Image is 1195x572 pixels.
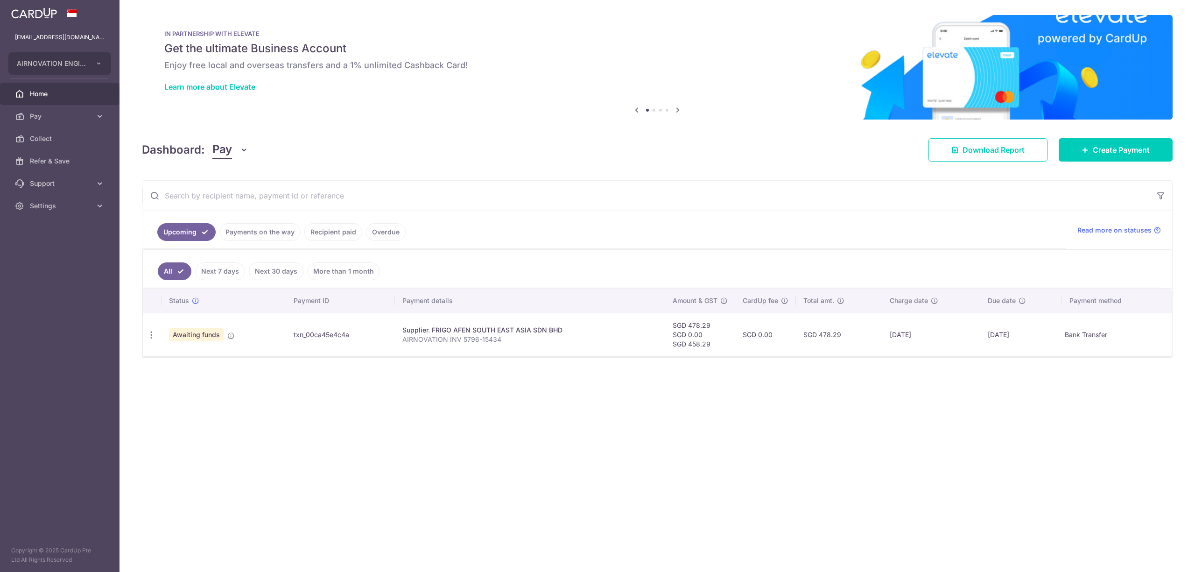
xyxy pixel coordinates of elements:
[882,313,980,356] td: [DATE]
[890,296,928,305] span: Charge date
[980,313,1062,356] td: [DATE]
[988,296,1016,305] span: Due date
[286,313,395,356] td: txn_00ca45e4c4a
[1059,138,1173,162] a: Create Payment
[803,296,834,305] span: Total amt.
[17,59,86,68] span: AIRNOVATION ENGINEERING PTE. LTD.
[219,223,301,241] a: Payments on the way
[164,82,255,92] a: Learn more about Elevate
[928,138,1047,162] a: Download Report
[169,328,224,341] span: Awaiting funds
[142,181,1150,211] input: Search by recipient name, payment id or reference
[796,313,882,356] td: SGD 478.29
[307,262,380,280] a: More than 1 month
[30,134,91,143] span: Collect
[249,262,303,280] a: Next 30 days
[304,223,362,241] a: Recipient paid
[743,296,778,305] span: CardUp fee
[164,41,1150,56] h5: Get the ultimate Business Account
[30,89,91,99] span: Home
[366,223,406,241] a: Overdue
[142,15,1173,120] img: Renovation banner
[164,30,1150,37] p: IN PARTNERSHIP WITH ELEVATE
[1077,226,1152,235] span: Read more on statuses
[157,223,216,241] a: Upcoming
[30,112,91,121] span: Pay
[169,296,189,305] span: Status
[212,141,248,159] button: Pay
[8,52,111,75] button: AIRNOVATION ENGINEERING PTE. LTD.
[402,325,658,335] div: Supplier. FRIGO AFEN SOUTH EAST ASIA SDN BHD
[963,144,1025,155] span: Download Report
[286,289,395,313] th: Payment ID
[142,141,205,158] h4: Dashboard:
[11,7,57,19] img: CardUp
[1093,144,1150,155] span: Create Payment
[735,313,796,356] td: SGD 0.00
[164,60,1150,71] h6: Enjoy free local and overseas transfers and a 1% unlimited Cashback Card!
[30,201,91,211] span: Settings
[30,156,91,166] span: Refer & Save
[1077,226,1161,235] a: Read more on statuses
[30,179,91,188] span: Support
[15,33,105,42] p: [EMAIL_ADDRESS][DOMAIN_NAME]
[1065,331,1107,339] span: translation missing: en.dashboard.dashboard_payments_table.bank_transfer
[673,296,717,305] span: Amount & GST
[1062,289,1172,313] th: Payment method
[212,141,232,159] span: Pay
[402,335,658,344] p: AIRNOVATION INV 5796-15434
[158,262,191,280] a: All
[665,313,735,356] td: SGD 478.29 SGD 0.00 SGD 458.29
[195,262,245,280] a: Next 7 days
[395,289,665,313] th: Payment details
